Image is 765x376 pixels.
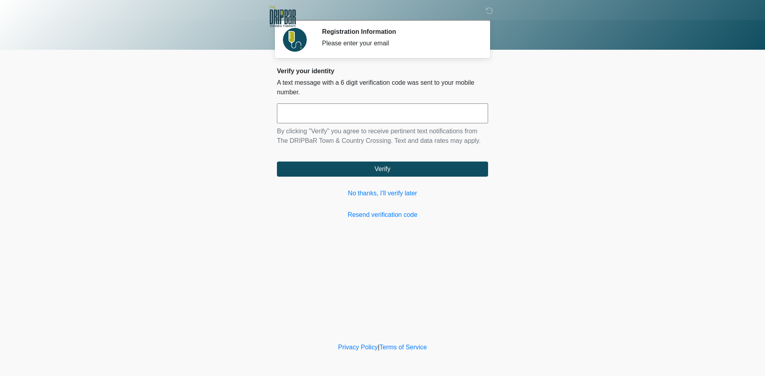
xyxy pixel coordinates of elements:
[322,39,476,48] div: Please enter your email
[277,78,488,97] p: A text message with a 6 digit verification code was sent to your mobile number.
[269,6,296,27] img: The DRIPBaR Town & Country Crossing Logo
[277,189,488,198] a: No thanks, I'll verify later
[277,162,488,177] button: Verify
[283,28,307,52] img: Agent Avatar
[277,67,488,75] h2: Verify your identity
[379,344,427,351] a: Terms of Service
[277,127,488,146] p: By clicking "Verify" you agree to receive pertinent text notifications from The DRIPBaR Town & Co...
[338,344,378,351] a: Privacy Policy
[277,210,488,220] a: Resend verification code
[378,344,379,351] a: |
